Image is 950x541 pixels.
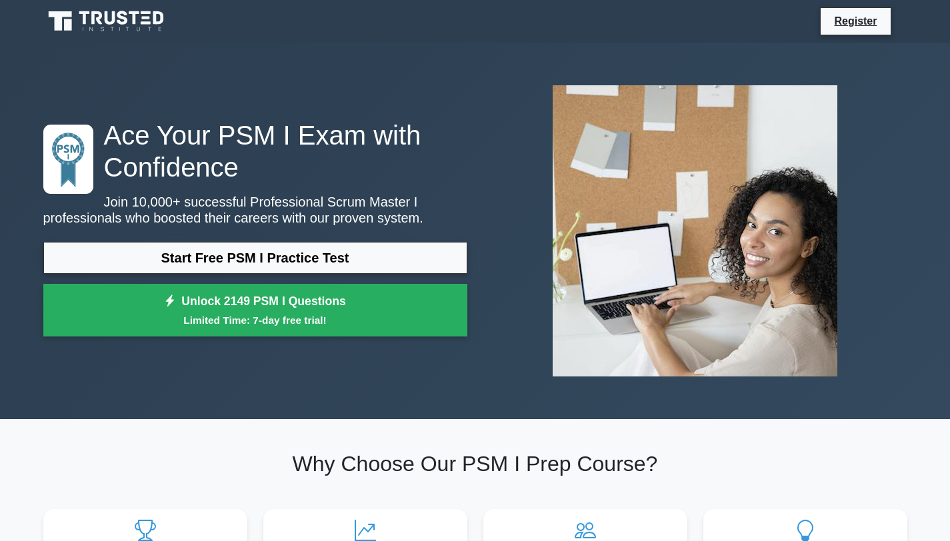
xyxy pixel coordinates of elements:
a: Register [826,13,885,29]
h2: Why Choose Our PSM I Prep Course? [43,451,907,476]
a: Unlock 2149 PSM I QuestionsLimited Time: 7-day free trial! [43,284,467,337]
small: Limited Time: 7-day free trial! [60,312,451,328]
p: Join 10,000+ successful Professional Scrum Master I professionals who boosted their careers with ... [43,194,467,226]
h1: Ace Your PSM I Exam with Confidence [43,119,467,183]
a: Start Free PSM I Practice Test [43,242,467,274]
